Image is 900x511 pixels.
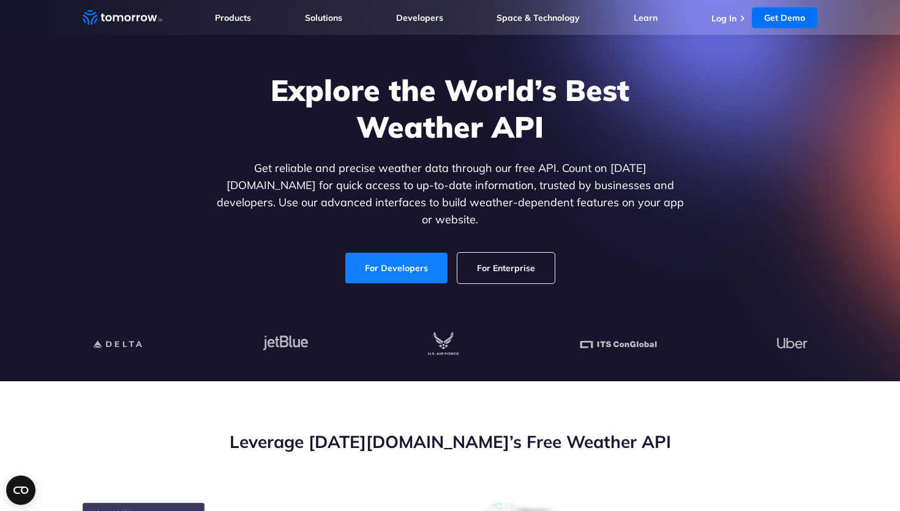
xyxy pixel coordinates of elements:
button: Open CMP widget [6,476,36,505]
p: Get reliable and precise weather data through our free API. Count on [DATE][DOMAIN_NAME] for quic... [214,160,686,228]
h1: Explore the World’s Best Weather API [214,72,686,145]
a: For Enterprise [457,253,555,283]
a: Solutions [305,12,342,23]
a: For Developers [345,253,448,283]
a: Products [215,12,251,23]
h2: Leverage [DATE][DOMAIN_NAME]’s Free Weather API [83,430,817,453]
a: Log In [711,13,737,24]
a: Learn [634,12,658,23]
a: Space & Technology [497,12,580,23]
a: Home link [83,9,162,27]
a: Developers [396,12,443,23]
a: Get Demo [752,7,817,28]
